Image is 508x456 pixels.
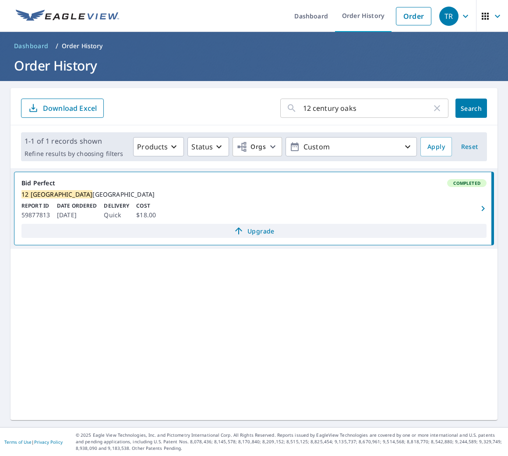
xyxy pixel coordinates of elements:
[286,137,417,156] button: Custom
[104,210,129,220] p: Quick
[14,172,494,245] a: Bid PerfectCompleted12 [GEOGRAPHIC_DATA][GEOGRAPHIC_DATA]Report ID59877813Date Ordered[DATE]Deliv...
[11,57,497,74] h1: Order History
[25,136,123,146] p: 1-1 of 1 records shown
[21,224,487,238] a: Upgrade
[236,141,266,152] span: Orgs
[4,439,63,445] p: |
[136,202,156,210] p: Cost
[133,137,184,156] button: Products
[420,137,452,156] button: Apply
[21,191,487,198] div: [GEOGRAPHIC_DATA]
[459,141,480,152] span: Reset
[27,226,481,236] span: Upgrade
[455,137,483,156] button: Reset
[57,210,97,220] p: [DATE]
[303,96,432,120] input: Address, Report #, Claim ID, etc.
[21,210,50,220] p: 59877813
[396,7,431,25] a: Order
[25,150,123,158] p: Refine results by choosing filters
[43,103,97,113] p: Download Excel
[439,7,459,26] div: TR
[300,139,402,155] p: Custom
[104,202,129,210] p: Delivery
[11,39,497,53] nav: breadcrumb
[56,41,58,51] li: /
[21,190,92,198] mark: 12 [GEOGRAPHIC_DATA]
[21,179,487,187] div: Bid Perfect
[448,180,486,186] span: Completed
[21,99,104,118] button: Download Excel
[76,432,504,452] p: © 2025 Eagle View Technologies, Inc. and Pictometry International Corp. All Rights Reserved. Repo...
[16,10,119,23] img: EV Logo
[187,137,229,156] button: Status
[34,439,63,445] a: Privacy Policy
[233,137,282,156] button: Orgs
[62,42,103,50] p: Order History
[136,210,156,220] p: $18.00
[191,141,213,152] p: Status
[462,104,480,113] span: Search
[137,141,168,152] p: Products
[57,202,97,210] p: Date Ordered
[11,39,52,53] a: Dashboard
[21,202,50,210] p: Report ID
[455,99,487,118] button: Search
[4,439,32,445] a: Terms of Use
[14,42,49,50] span: Dashboard
[427,141,445,152] span: Apply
